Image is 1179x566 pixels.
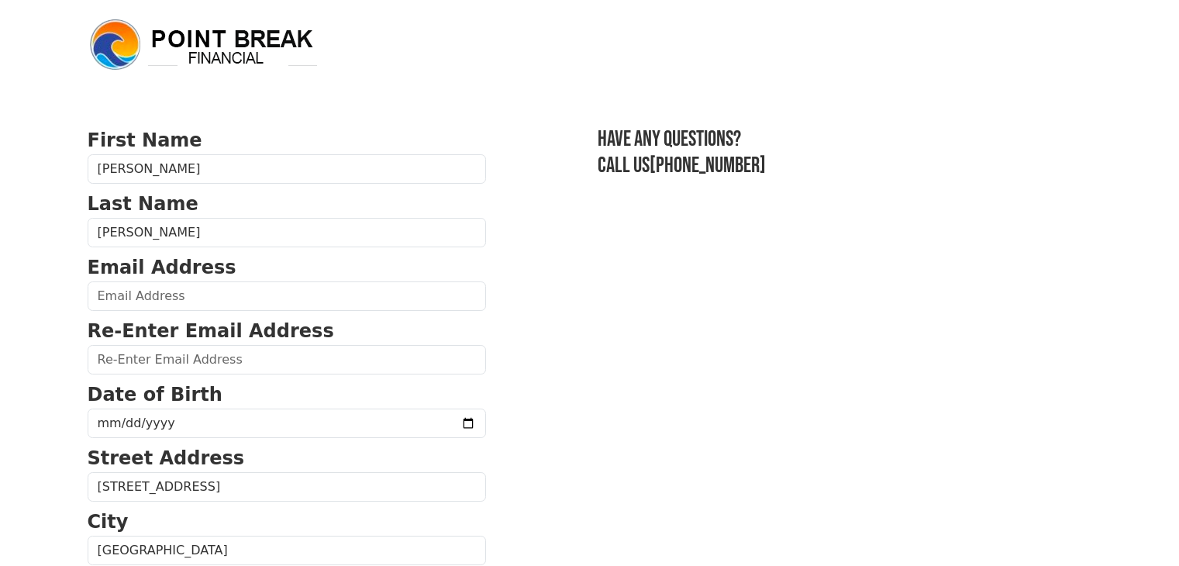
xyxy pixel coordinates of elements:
input: Last Name [88,218,486,247]
input: Street Address [88,472,486,502]
input: Email Address [88,281,486,311]
input: City [88,536,486,565]
strong: First Name [88,129,202,151]
strong: Re-Enter Email Address [88,320,334,342]
input: First Name [88,154,486,184]
a: [PHONE_NUMBER] [650,153,766,178]
h3: Have any questions? [598,126,1092,153]
strong: City [88,511,129,533]
input: Re-Enter Email Address [88,345,486,374]
strong: Street Address [88,447,245,469]
strong: Date of Birth [88,384,222,406]
img: logo.png [88,17,320,73]
strong: Email Address [88,257,236,278]
h3: Call us [598,153,1092,179]
strong: Last Name [88,193,198,215]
